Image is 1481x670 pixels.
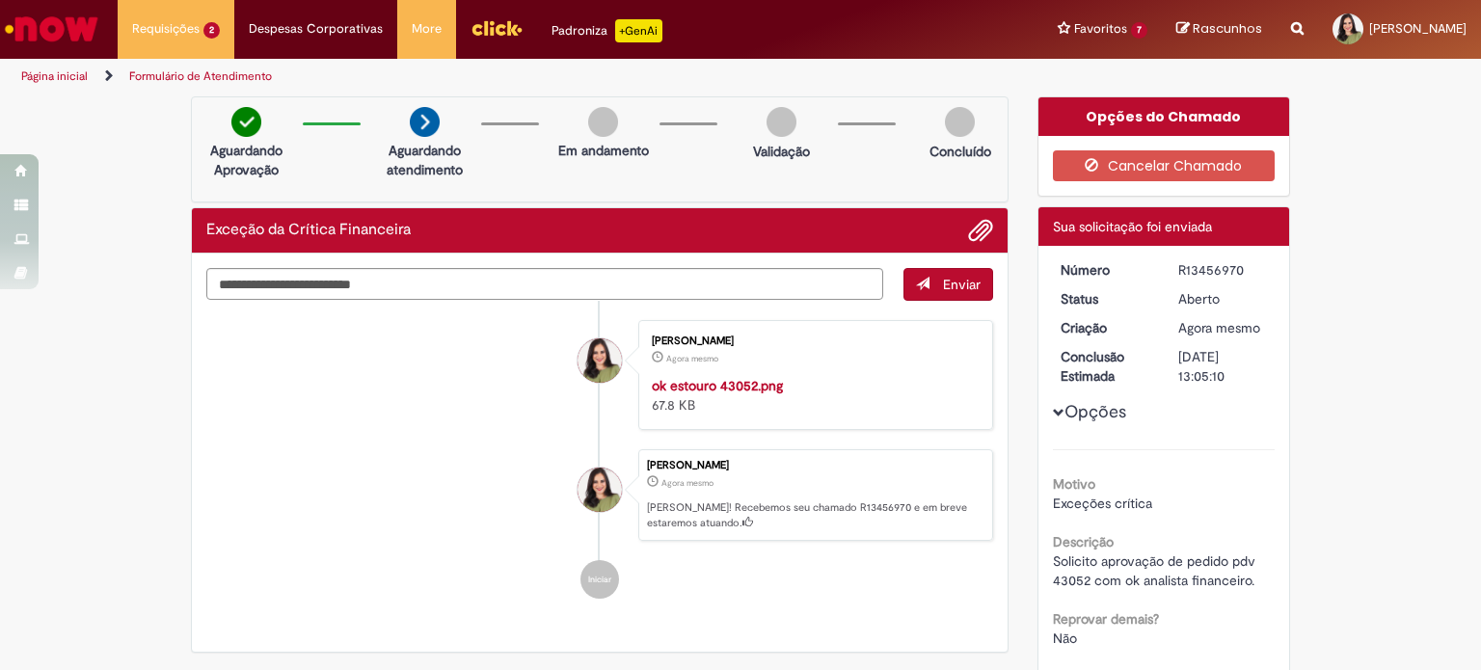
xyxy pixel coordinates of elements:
img: img-circle-grey.png [588,107,618,137]
img: check-circle-green.png [231,107,261,137]
span: Enviar [943,276,981,293]
div: Padroniza [552,19,662,42]
a: ok estouro 43052.png [652,377,783,394]
h2: Exceção da Crítica Financeira Histórico de tíquete [206,222,411,239]
b: Motivo [1053,475,1095,493]
time: 28/08/2025 11:04:56 [666,353,718,364]
span: Agora mesmo [1178,319,1260,336]
span: Agora mesmo [666,353,718,364]
span: Rascunhos [1193,19,1262,38]
div: 28/08/2025 11:05:07 [1178,318,1268,337]
div: Opções do Chamado [1038,97,1290,136]
span: [PERSON_NAME] [1369,20,1467,37]
span: Despesas Corporativas [249,19,383,39]
a: Página inicial [21,68,88,84]
span: Agora mesmo [661,477,714,489]
img: arrow-next.png [410,107,440,137]
div: Greyce Kelly Moreira De Almeida [578,338,622,383]
a: Rascunhos [1176,20,1262,39]
span: 2 [203,22,220,39]
p: Aguardando atendimento [378,141,471,179]
p: [PERSON_NAME]! Recebemos seu chamado R13456970 e em breve estaremos atuando. [647,500,983,530]
p: +GenAi [615,19,662,42]
ul: Trilhas de página [14,59,973,94]
dt: Status [1046,289,1165,308]
b: Reprovar demais? [1053,610,1159,628]
span: More [412,19,442,39]
div: [PERSON_NAME] [647,460,983,471]
span: Sua solicitação foi enviada [1053,218,1212,235]
div: 67.8 KB [652,376,973,415]
dt: Número [1046,260,1165,280]
img: img-circle-grey.png [767,107,796,137]
button: Cancelar Chamado [1053,150,1276,181]
dt: Criação [1046,318,1165,337]
a: Formulário de Atendimento [129,68,272,84]
span: Exceções crítica [1053,495,1152,512]
button: Enviar [903,268,993,301]
p: Concluído [929,142,991,161]
li: Greyce Kelly Moreira De Almeida [206,449,993,542]
div: Aberto [1178,289,1268,308]
p: Em andamento [558,141,649,160]
div: Greyce Kelly Moreira De Almeida [578,468,622,512]
span: Solicito aprovação de pedido pdv 43052 com ok analista financeiro. [1053,552,1259,589]
img: ServiceNow [2,10,101,48]
img: img-circle-grey.png [945,107,975,137]
img: click_logo_yellow_360x200.png [471,13,523,42]
div: [DATE] 13:05:10 [1178,347,1268,386]
p: Validação [753,142,810,161]
p: Aguardando Aprovação [200,141,293,179]
button: Adicionar anexos [968,218,993,243]
span: Requisições [132,19,200,39]
textarea: Digite sua mensagem aqui... [206,268,883,301]
dt: Conclusão Estimada [1046,347,1165,386]
ul: Histórico de tíquete [206,301,993,619]
span: Não [1053,630,1077,647]
b: Descrição [1053,533,1114,550]
span: Favoritos [1074,19,1127,39]
time: 28/08/2025 11:05:07 [661,477,714,489]
span: 7 [1131,22,1147,39]
div: R13456970 [1178,260,1268,280]
div: [PERSON_NAME] [652,335,973,347]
